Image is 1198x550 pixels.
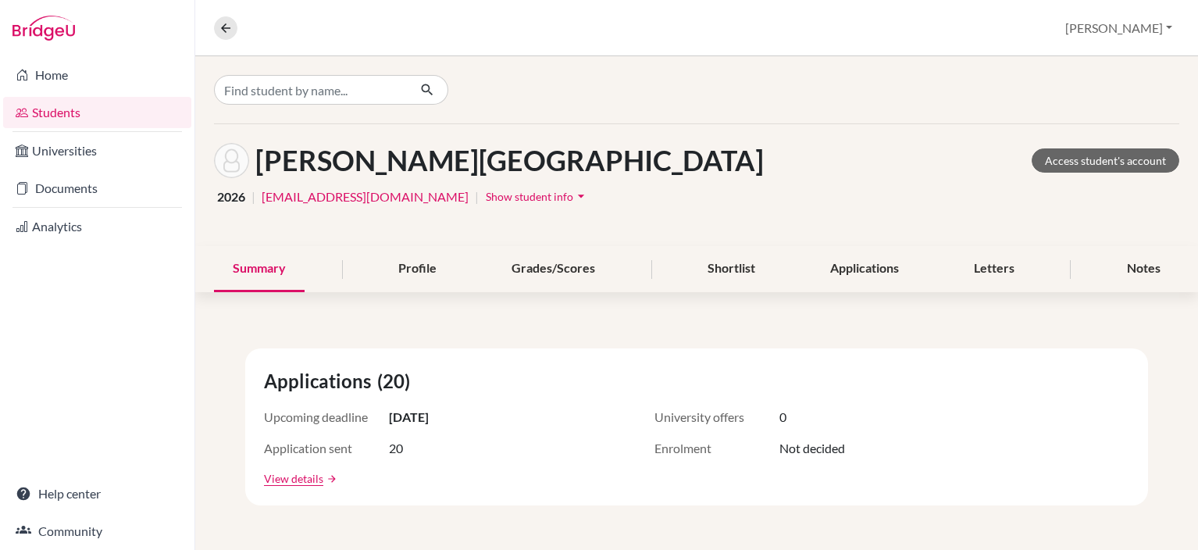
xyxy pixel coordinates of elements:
[3,516,191,547] a: Community
[389,408,429,427] span: [DATE]
[1058,13,1179,43] button: [PERSON_NAME]
[262,187,469,206] a: [EMAIL_ADDRESS][DOMAIN_NAME]
[3,59,191,91] a: Home
[485,184,590,209] button: Show student infoarrow_drop_down
[214,75,408,105] input: Find student by name...
[654,408,779,427] span: University offers
[654,439,779,458] span: Enrolment
[811,246,918,292] div: Applications
[1108,246,1179,292] div: Notes
[389,439,403,458] span: 20
[217,187,245,206] span: 2026
[1032,148,1179,173] a: Access student's account
[323,473,337,484] a: arrow_forward
[264,439,389,458] span: Application sent
[955,246,1033,292] div: Letters
[264,470,323,487] a: View details
[475,187,479,206] span: |
[380,246,455,292] div: Profile
[486,190,573,203] span: Show student info
[255,144,764,177] h1: [PERSON_NAME][GEOGRAPHIC_DATA]
[493,246,614,292] div: Grades/Scores
[689,246,774,292] div: Shortlist
[3,478,191,509] a: Help center
[377,367,416,395] span: (20)
[214,143,249,178] img: Eo Stojadinovic's avatar
[214,246,305,292] div: Summary
[264,408,389,427] span: Upcoming deadline
[779,408,786,427] span: 0
[264,367,377,395] span: Applications
[251,187,255,206] span: |
[12,16,75,41] img: Bridge-U
[3,97,191,128] a: Students
[3,173,191,204] a: Documents
[779,439,845,458] span: Not decided
[3,135,191,166] a: Universities
[573,188,589,204] i: arrow_drop_down
[3,211,191,242] a: Analytics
